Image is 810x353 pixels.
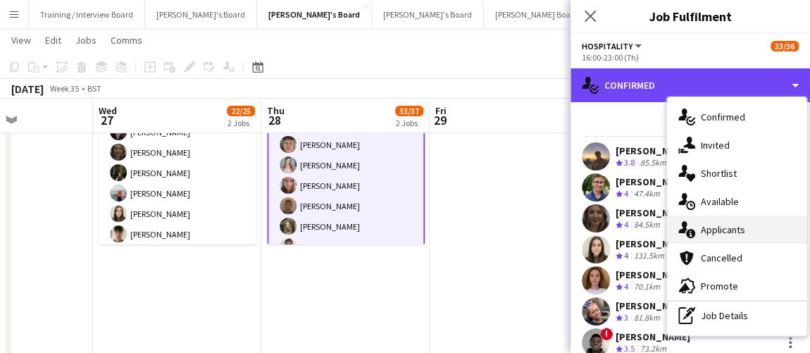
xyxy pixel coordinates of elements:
div: 81.8km [631,312,663,324]
span: ! [600,328,613,340]
span: Wed [99,104,117,117]
span: 4 [624,281,628,292]
div: [PERSON_NAME] [616,144,690,157]
div: [DATE] [11,82,44,96]
button: [PERSON_NAME]'s Board [145,1,257,28]
span: Edit [45,34,61,47]
span: Comms [111,34,142,47]
div: 84.5km [631,219,663,231]
div: Cancelled [667,244,806,272]
span: Hospitality [582,41,633,51]
button: [PERSON_NAME]'s Board [372,1,484,28]
div: [PERSON_NAME] [616,268,690,281]
button: Training / Interview Board [29,1,145,28]
span: Jobs [75,34,96,47]
div: Available [667,187,806,216]
div: 16:00-23:00 (7h) [582,52,799,63]
div: [PERSON_NAME] [616,206,690,219]
div: Applicants [667,216,806,244]
div: [PERSON_NAME] [616,175,690,188]
div: Confirmed [571,68,810,102]
div: 131.5km [631,250,667,262]
div: Confirmed [667,103,806,131]
h3: Job Fulfilment [571,7,810,25]
div: 70.1km [631,281,663,293]
span: 27 [96,112,117,128]
div: BST [87,83,101,94]
span: 4 [624,188,628,199]
a: Jobs [70,31,102,49]
button: [PERSON_NAME]'s Board [257,1,372,28]
span: 3.8 [624,157,635,168]
span: 4 [624,219,628,230]
span: Thu [267,104,285,117]
div: 2 Jobs [228,118,254,128]
div: Invited [667,131,806,159]
a: View [6,31,37,49]
app-job-card: 16:30-23:00 (6h30m)22/24(20) Salon Privé - Absolute Taste Salon Privé, [GEOGRAPHIC_DATA]3 RolesBA... [99,36,256,244]
div: 85.5km [637,157,669,169]
span: Fri [435,104,447,117]
a: Comms [105,31,148,49]
span: 4 [624,250,628,261]
span: 29 [433,112,447,128]
div: [PERSON_NAME] [616,237,690,250]
button: Hospitality [582,41,644,51]
app-card-role: BAR STAFF5A7/816:30-23:00 (6h30m)![PERSON_NAME][PERSON_NAME][PERSON_NAME][PERSON_NAME][PERSON_NAM... [99,98,256,289]
div: Promote [667,272,806,300]
button: [PERSON_NAME] Board [484,1,590,28]
app-job-card: 16:00-01:00 (9h) (Fri)33/36(36) Salon Privé - Absolute Taste Salon Privé, [GEOGRAPHIC_DATA]3 Role... [267,36,425,244]
span: Week 35 [46,83,82,94]
span: 33/37 [395,106,423,116]
span: 28 [265,112,285,128]
div: Shortlist [667,159,806,187]
div: 2 Jobs [396,118,423,128]
div: [PERSON_NAME] [616,299,690,312]
a: Edit [39,31,67,49]
div: Job Details [667,302,806,330]
span: 3 [624,312,628,323]
div: [PERSON_NAME] [616,330,690,343]
span: View [11,34,31,47]
span: 22/25 [227,106,255,116]
span: 33/36 [771,41,799,51]
div: 47.4km [631,188,663,200]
